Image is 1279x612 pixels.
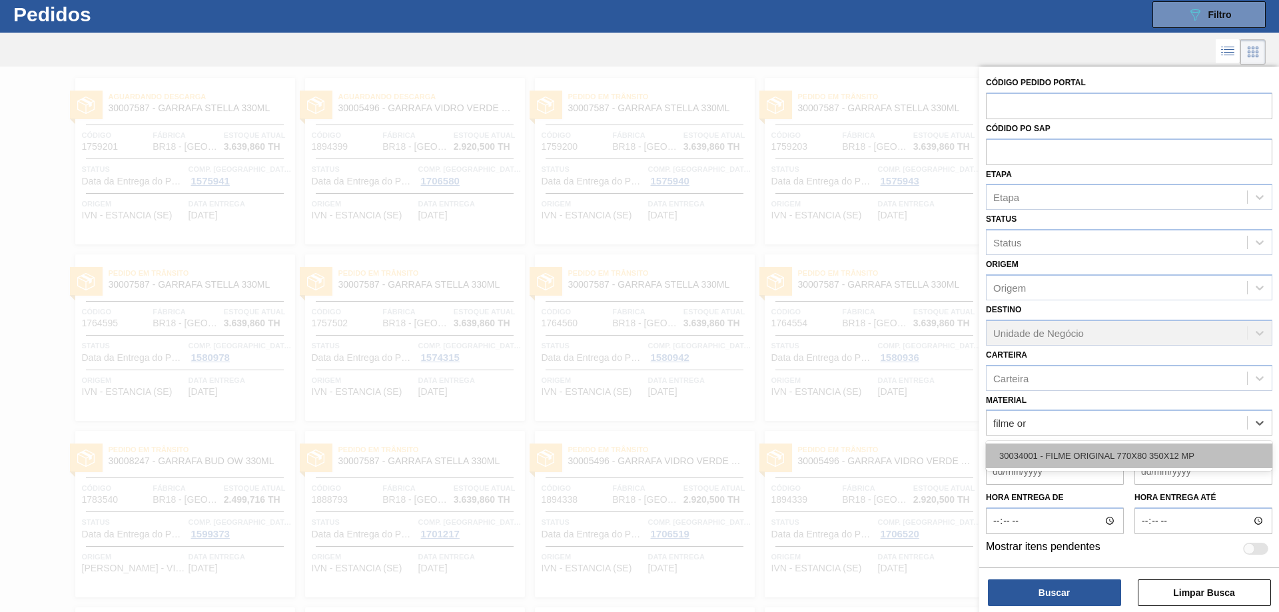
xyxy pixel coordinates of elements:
[986,170,1012,179] label: Etapa
[1208,9,1232,20] span: Filtro
[1240,39,1266,65] div: Visão em Cards
[993,282,1026,293] div: Origem
[986,444,1272,468] div: 30034001 - FILME ORIGINAL 770X80 350X12 MP
[1134,458,1272,485] input: dd/mm/yyyy
[986,350,1027,360] label: Carteira
[13,7,213,22] h1: Pedidos
[986,305,1021,314] label: Destino
[993,372,1029,384] div: Carteira
[986,396,1027,405] label: Material
[986,78,1086,87] label: Código Pedido Portal
[993,192,1019,203] div: Etapa
[986,488,1124,507] label: Hora entrega de
[986,214,1017,224] label: Status
[1152,1,1266,28] button: Filtro
[1134,488,1272,507] label: Hora entrega até
[993,237,1022,248] div: Status
[986,458,1124,485] input: dd/mm/yyyy
[986,124,1051,133] label: Códido PO SAP
[986,541,1100,557] label: Mostrar itens pendentes
[1216,39,1240,65] div: Visão em Lista
[986,260,1019,269] label: Origem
